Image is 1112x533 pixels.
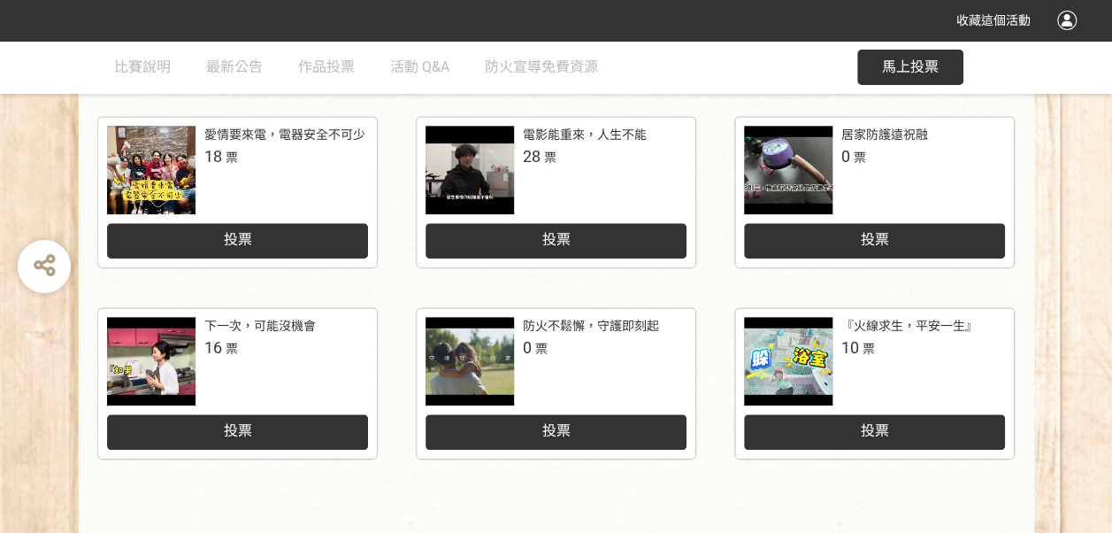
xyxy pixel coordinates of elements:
span: 投票 [541,231,570,248]
span: 投票 [860,231,888,248]
a: 『火線求生，平安一生』10票投票 [735,308,1014,459]
span: 票 [544,151,556,165]
a: 比賽說明 [114,41,171,94]
span: 0 [841,147,850,166]
a: 下一次，可能沒機會16票投票 [98,308,377,459]
div: 愛情要來電，電器安全不可少 [204,126,365,144]
a: 愛情要來電，電器安全不可少18票投票 [98,117,377,267]
button: 馬上投票 [857,50,963,85]
span: 票 [226,151,238,165]
span: 馬上投票 [882,58,939,75]
span: 票 [854,151,866,165]
div: 防火不鬆懈，守護即刻起 [523,317,659,336]
div: 居家防護遠祝融 [841,126,928,144]
span: 收藏這個活動 [956,13,1031,27]
span: 16 [204,338,222,357]
span: 18 [204,147,222,166]
span: 0 [523,338,532,357]
a: 防火宣導免費資源 [485,41,598,94]
a: 防火不鬆懈，守護即刻起0票投票 [417,308,695,459]
a: 居家防護遠祝融0票投票 [735,117,1014,267]
a: 最新公告 [206,41,263,94]
div: 電影能重來，人生不能 [523,126,647,144]
a: 活動 Q&A [390,41,449,94]
span: 作品投票 [298,58,355,75]
span: 防火宣導免費資源 [485,58,598,75]
a: 電影能重來，人生不能28票投票 [417,117,695,267]
span: 投票 [223,422,251,439]
a: 作品投票 [298,41,355,94]
span: 活動 Q&A [390,58,449,75]
span: 28 [523,147,541,166]
span: 最新公告 [206,58,263,75]
span: 比賽說明 [114,58,171,75]
span: 票 [226,342,238,356]
span: 票 [535,342,548,356]
div: 『火線求生，平安一生』 [841,317,978,336]
span: 票 [863,342,875,356]
span: 投票 [223,231,251,248]
div: 下一次，可能沒機會 [204,317,316,336]
span: 投票 [541,422,570,439]
span: 投票 [860,422,888,439]
span: 10 [841,338,859,357]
